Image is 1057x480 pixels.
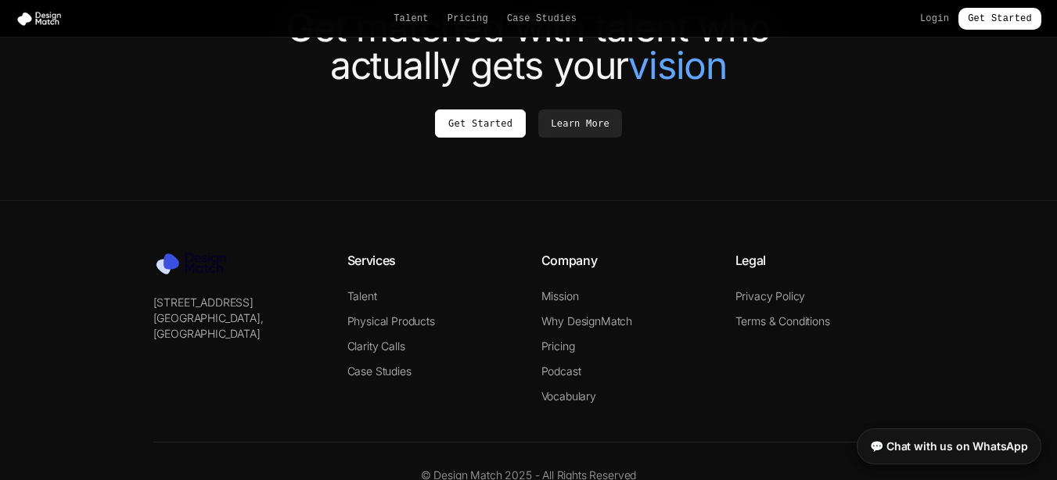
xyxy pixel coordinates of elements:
[347,314,435,328] a: Physical Products
[857,428,1041,464] a: 💬 Chat with us on WhatsApp
[541,389,596,403] a: Vocabulary
[541,339,575,353] a: Pricing
[541,251,710,270] h4: Company
[920,13,949,25] a: Login
[347,339,405,353] a: Clarity Calls
[153,310,322,342] p: [GEOGRAPHIC_DATA], [GEOGRAPHIC_DATA]
[435,109,526,138] a: Get Started
[394,13,429,25] a: Talent
[347,289,377,303] a: Talent
[541,289,579,303] a: Mission
[91,9,967,84] h2: Get matched with talent who actually gets your
[347,364,412,378] a: Case Studies
[735,289,806,303] a: Privacy Policy
[448,13,488,25] a: Pricing
[507,13,577,25] a: Case Studies
[735,314,830,328] a: Terms & Conditions
[347,251,516,270] h4: Services
[153,295,322,310] p: [STREET_ADDRESS]
[541,364,581,378] a: Podcast
[541,314,633,328] a: Why DesignMatch
[153,251,239,276] img: Design Match
[538,109,622,138] a: Learn More
[628,47,727,84] span: vision
[16,11,69,27] img: Design Match
[735,251,904,270] h4: Legal
[958,8,1041,30] a: Get Started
